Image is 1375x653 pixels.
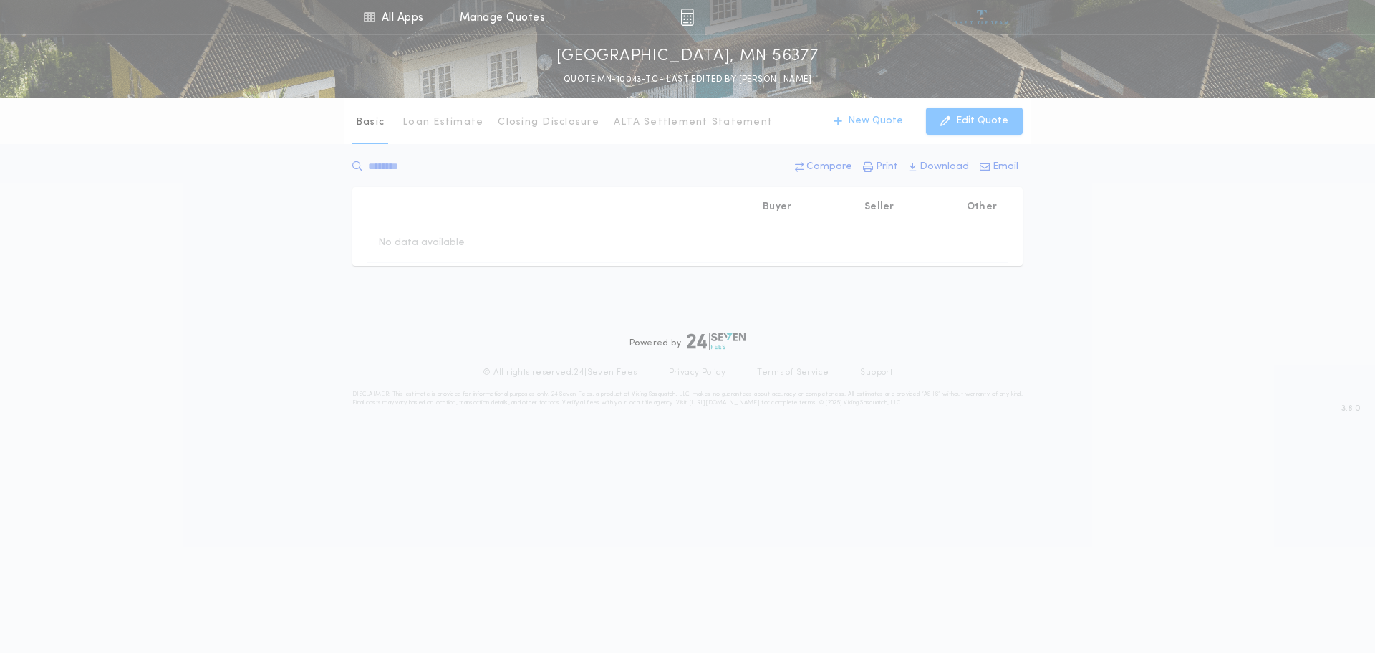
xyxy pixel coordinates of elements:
[680,9,694,26] img: img
[967,200,997,214] p: Other
[848,114,903,128] p: New Quote
[860,367,892,378] a: Support
[920,160,969,174] p: Download
[791,154,857,180] button: Compare
[669,367,726,378] a: Privacy Policy
[757,367,829,378] a: Terms of Service
[556,45,819,68] p: [GEOGRAPHIC_DATA], MN 56377
[859,154,902,180] button: Print
[498,115,599,130] p: Closing Disclosure
[687,333,746,350] img: logo
[926,108,1023,135] button: Edit Quote
[629,333,746,350] div: Powered by
[483,367,637,378] p: © All rights reserved. 24|Seven Fees
[763,200,791,214] p: Buyer
[1341,402,1361,415] span: 3.8.0
[352,390,1023,407] p: DISCLAIMER: This estimate is provided for informational purposes only. 24|Seven Fees, a product o...
[993,160,1018,174] p: Email
[876,160,898,174] p: Print
[367,224,476,262] td: No data available
[564,72,811,87] p: QUOTE MN-10043-TC - LAST EDITED BY [PERSON_NAME]
[689,400,760,406] a: [URL][DOMAIN_NAME]
[819,108,917,135] button: New Quote
[864,200,894,214] p: Seller
[955,10,1009,24] img: vs-icon
[356,115,385,130] p: Basic
[975,154,1023,180] button: Email
[904,154,973,180] button: Download
[402,115,483,130] p: Loan Estimate
[614,115,773,130] p: ALTA Settlement Statement
[806,160,852,174] p: Compare
[956,114,1008,128] p: Edit Quote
